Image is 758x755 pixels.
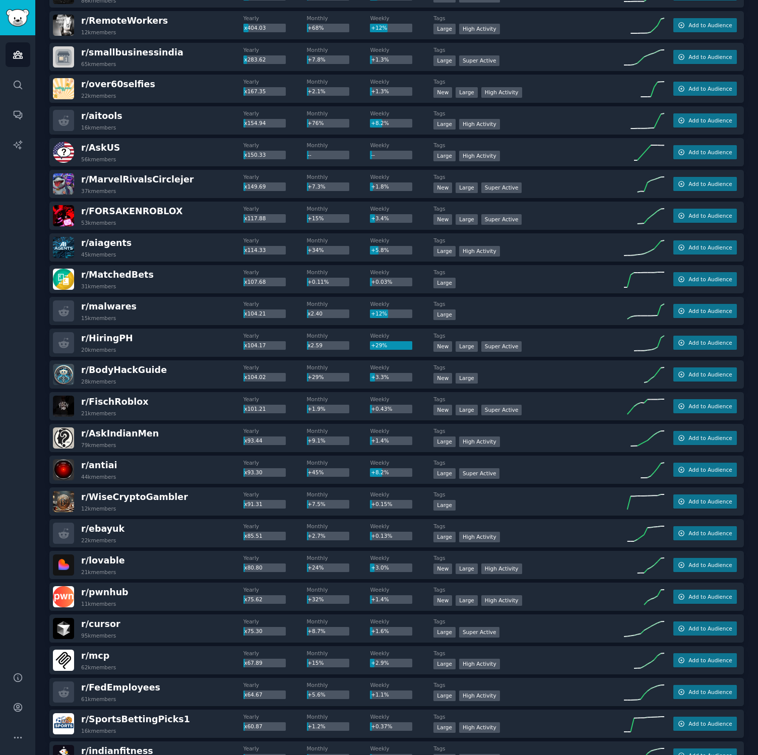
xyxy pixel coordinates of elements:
dt: Weekly [370,396,433,403]
button: Add to Audience [673,177,737,191]
div: New [433,405,452,415]
dt: Weekly [370,78,433,85]
span: +0.03% [371,279,392,285]
img: mcp [53,650,74,671]
span: r/ FORSAKENROBLOX [81,206,183,216]
span: r/ mcp [81,651,109,661]
dt: Weekly [370,205,433,212]
div: High Activity [481,87,522,98]
div: New [433,341,452,352]
img: MarvelRivalsCirclejer [53,173,74,195]
dt: Yearly [243,459,307,466]
dt: Tags [433,173,624,180]
div: Large [456,182,478,193]
div: High Activity [459,119,500,130]
span: +15% [307,660,324,666]
span: +24% [307,564,324,571]
span: r/ BodyHackGuide [81,365,167,375]
button: Add to Audience [673,590,737,604]
dt: Weekly [370,332,433,339]
div: 45k members [81,251,116,258]
dt: Yearly [243,427,307,434]
span: +12% [371,310,387,317]
dt: Monthly [307,396,370,403]
span: +1.6% [371,628,389,634]
span: x93.30 [244,469,262,475]
div: 79k members [81,442,116,449]
div: 12k members [81,29,116,36]
button: Add to Audience [673,50,737,64]
dt: Yearly [243,46,307,53]
div: High Activity [459,246,500,257]
dt: Monthly [307,364,370,371]
dt: Monthly [307,650,370,657]
div: New [433,87,452,98]
dt: Tags [433,332,624,339]
dt: Weekly [370,364,433,371]
div: Large [433,151,456,161]
button: Add to Audience [673,367,737,382]
span: x114.33 [244,247,266,253]
dt: Tags [433,459,624,466]
dt: Weekly [370,110,433,117]
button: Add to Audience [673,336,737,350]
dt: Weekly [370,554,433,561]
span: Add to Audience [688,53,732,60]
dt: Tags [433,142,624,149]
div: High Activity [459,659,500,669]
span: r/ malwares [81,301,137,311]
dt: Yearly [243,269,307,276]
dt: Yearly [243,173,307,180]
span: Add to Audience [688,244,732,251]
span: x104.02 [244,374,266,380]
span: Add to Audience [688,85,732,92]
span: r/ WiseCryptoGambler [81,492,188,502]
dt: Monthly [307,427,370,434]
span: r/ pwnhub [81,587,129,597]
div: Super Active [459,55,500,66]
dt: Monthly [307,523,370,530]
span: +7.5% [307,501,325,507]
span: r/ FischRoblox [81,397,149,407]
dt: Yearly [243,205,307,212]
dt: Yearly [243,78,307,85]
div: Large [456,373,478,384]
span: +8.7% [307,628,325,634]
span: x107.68 [244,279,266,285]
button: Add to Audience [673,272,737,286]
div: Super Active [481,214,522,225]
dt: Tags [433,586,624,593]
span: +8.2% [371,120,389,126]
img: GummySearch logo [6,9,29,27]
span: +45% [307,469,324,475]
span: +32% [307,596,324,602]
span: Add to Audience [688,593,732,600]
div: 53k members [81,219,116,226]
dt: Monthly [307,110,370,117]
span: -- [307,152,311,158]
dt: Tags [433,46,624,53]
span: -- [371,152,375,158]
span: x85.51 [244,533,262,539]
span: Add to Audience [688,561,732,569]
div: High Activity [481,595,522,606]
span: Add to Audience [688,117,732,124]
dt: Monthly [307,237,370,244]
span: +1.3% [371,88,389,94]
div: New [433,563,452,574]
dt: Weekly [370,269,433,276]
span: +34% [307,247,324,253]
div: 12k members [81,505,116,512]
img: BodyHackGuide [53,364,74,385]
span: x93.44 [244,437,262,444]
div: 15k members [81,314,116,322]
span: r/ aiagents [81,238,132,248]
div: 11k members [81,600,116,607]
span: +3.4% [371,215,389,221]
button: Add to Audience [673,209,737,223]
dt: Tags [433,205,624,212]
div: High Activity [459,532,500,542]
img: over60selfies [53,78,74,99]
div: Large [433,532,456,542]
span: x75.62 [244,596,262,602]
